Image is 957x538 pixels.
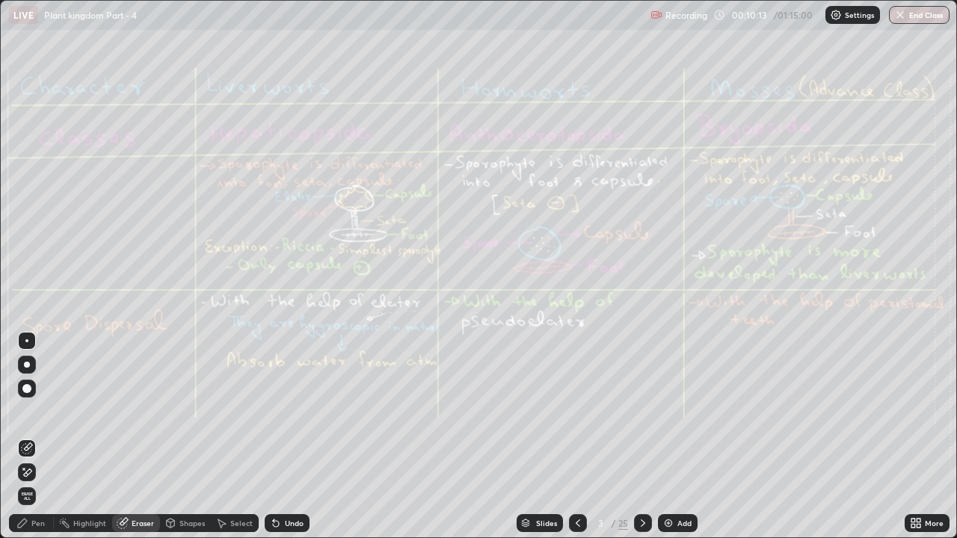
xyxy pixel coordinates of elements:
div: 25 [618,516,628,530]
div: 3 [593,519,608,528]
img: recording.375f2c34.svg [650,9,662,21]
img: end-class-cross [894,9,906,21]
div: / [611,519,615,528]
div: Pen [31,519,45,527]
div: Eraser [132,519,154,527]
div: Highlight [73,519,106,527]
div: Add [677,519,692,527]
p: LIVE [13,9,34,21]
img: add-slide-button [662,517,674,529]
div: Select [230,519,253,527]
img: class-settings-icons [830,9,842,21]
div: More [925,519,944,527]
div: Shapes [179,519,205,527]
button: End Class [889,6,950,24]
p: Settings [845,11,874,19]
p: Plant kingdom Part - 4 [44,9,137,21]
p: Recording [665,10,707,21]
div: Slides [536,519,557,527]
span: Erase all [19,492,35,501]
div: Undo [285,519,304,527]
